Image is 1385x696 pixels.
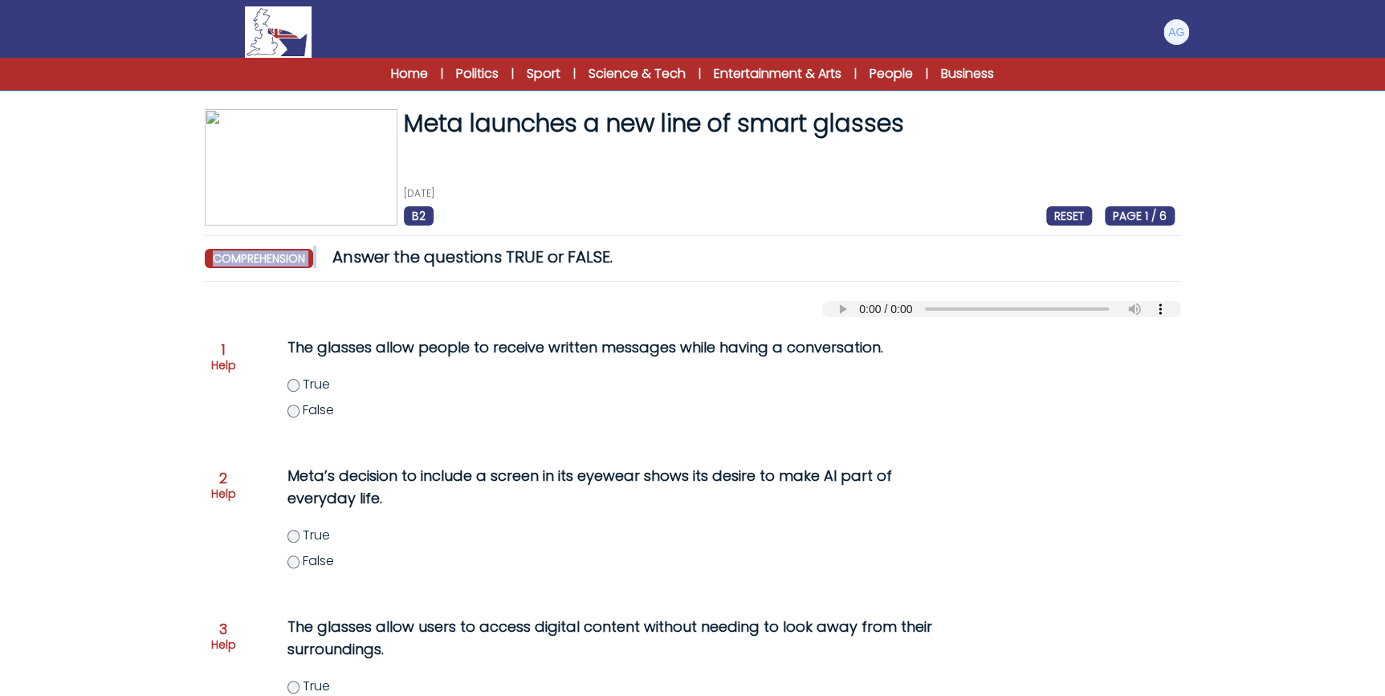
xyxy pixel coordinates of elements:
[573,66,576,82] span: |
[404,187,1175,200] p: [DATE]
[699,66,701,82] span: |
[211,357,236,373] p: Help
[287,379,300,392] input: True
[391,64,428,83] a: Home
[205,109,397,226] img: JQsL3KWEgEu7dnoNYo7CWeoSdwcM0V4ECiitipN5.jpg
[287,336,937,359] p: The glasses allow people to receive written messages while having a conversation.
[245,6,311,58] img: Logo
[1046,206,1092,225] a: RESET
[287,405,300,417] input: False
[441,66,443,82] span: |
[303,375,330,393] span: True
[870,64,913,83] a: People
[287,616,937,661] p: The glasses allow users to access digital content without needing to look away from their surroun...
[926,66,928,82] span: |
[854,66,857,82] span: |
[941,64,994,83] a: Business
[219,622,227,637] span: 3
[219,471,227,486] span: 2
[303,526,330,544] span: True
[332,246,613,268] span: Answer the questions TRUE or FALSE.
[221,343,226,357] span: 1
[195,6,362,58] a: Logo
[303,401,334,419] span: False
[404,206,434,226] span: B2
[589,64,686,83] a: Science & Tech
[287,465,937,510] p: Meta’s decision to include a screen in its eyewear shows its desire to make AI part of everyday l...
[404,109,1175,138] h1: Meta launches a new line of smart glasses
[1105,206,1175,226] span: PAGE 1 / 6
[287,530,300,543] input: True
[1163,19,1189,45] img: Andrea Gaburro
[714,64,841,83] a: Entertainment & Arts
[511,66,514,82] span: |
[287,556,300,568] input: False
[821,301,1181,317] audio: Your browser does not support the audio element.
[205,249,313,268] span: comprehension
[211,637,236,653] p: Help
[211,486,236,502] p: Help
[527,64,560,83] a: Sport
[1046,206,1092,226] span: RESET
[303,677,330,695] span: True
[287,681,300,694] input: True
[303,552,334,570] span: False
[456,64,499,83] a: Politics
